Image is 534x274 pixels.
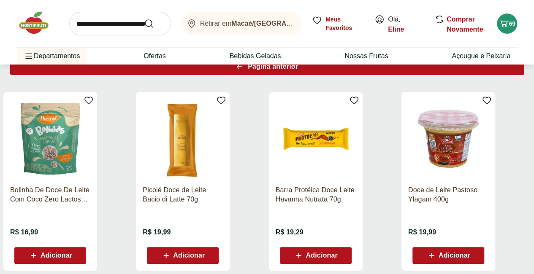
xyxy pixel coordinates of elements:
span: Página anterior [248,63,298,70]
svg: Arrow Left icon [236,63,243,70]
b: Macaé/[GEOGRAPHIC_DATA] [231,20,326,27]
span: R$ 19,99 [143,228,171,237]
span: Olá, [388,14,426,35]
span: Retirar em [200,20,293,27]
button: Adicionar [147,247,219,264]
span: R$ 16,99 [10,228,38,237]
button: Carrinho [497,13,517,34]
a: Bebidas Geladas [230,51,281,61]
span: Meus Favoritos [325,15,364,32]
button: Adicionar [280,247,352,264]
a: Página anterior [10,58,524,78]
span: 69 [509,20,515,27]
span: Adicionar [173,252,205,259]
a: Barra Protéica Doce Leite Havanna Nutrata 70g [276,185,356,204]
span: R$ 19,99 [408,228,436,237]
span: Adicionar [41,252,72,259]
a: Nossas Frutas [344,51,388,61]
button: Retirar emMacaé/[GEOGRAPHIC_DATA] [181,12,302,35]
span: Adicionar [439,252,470,259]
a: Eline [388,26,404,33]
a: Açougue e Peixaria [452,51,510,61]
img: Doce de Leite Pastoso Ylagam 400g [408,99,488,179]
span: R$ 19,29 [276,228,304,237]
a: Picolé Doce de Leite Bacio di Latte 70g [143,185,223,204]
a: Ofertas [144,51,165,61]
img: Bolinha De Doce De Leite Com Coco Zero Lactose Flormel 60G [10,99,90,179]
button: Menu [24,46,34,66]
img: Hortifruti [17,10,59,35]
button: Adicionar [14,247,86,264]
button: Adicionar [412,247,484,264]
span: Departamentos [24,46,80,66]
img: Picolé Doce de Leite Bacio di Latte 70g [143,99,223,179]
span: Adicionar [306,252,337,259]
a: Doce de Leite Pastoso Ylagam 400g [408,185,488,204]
img: Barra Protéica Doce Leite Havanna Nutrata 70g [276,99,356,179]
a: Comprar Novamente [447,16,483,33]
button: Submit Search [144,19,164,29]
a: Bolinha De Doce De Leite Com Coco Zero Lactose Flormel 60G [10,185,90,204]
a: Meus Favoritos [312,15,364,32]
input: search [69,12,171,35]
